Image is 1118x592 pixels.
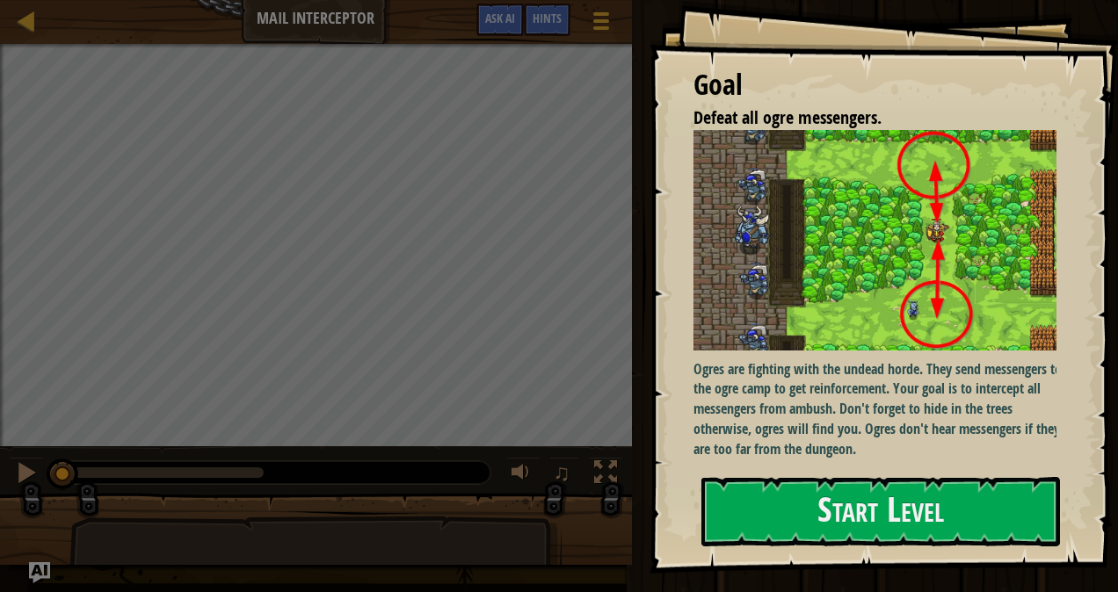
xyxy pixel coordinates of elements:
img: 2017 04 13 14 28 03 mailman [693,130,1070,350]
button: ♫ [549,457,579,493]
span: ♫ [553,459,570,486]
p: Ogres are fighting with the undead horde. They send messengers to the ogre camp to get reinforcem... [693,359,1070,459]
button: Show game menu [579,4,623,45]
li: Defeat all ogre messengers. [672,105,1052,131]
button: Ctrl + P: Pause [9,457,44,493]
button: Ask AI [476,4,524,36]
button: Adjust volume [505,457,541,493]
button: Ask AI [29,562,50,583]
span: Ask AI [485,10,515,26]
div: Goal [693,65,1056,105]
button: Start Level [701,477,1060,546]
button: Toggle fullscreen [588,457,623,493]
span: Defeat all ogre messengers. [693,105,882,129]
span: Hints [533,10,562,26]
